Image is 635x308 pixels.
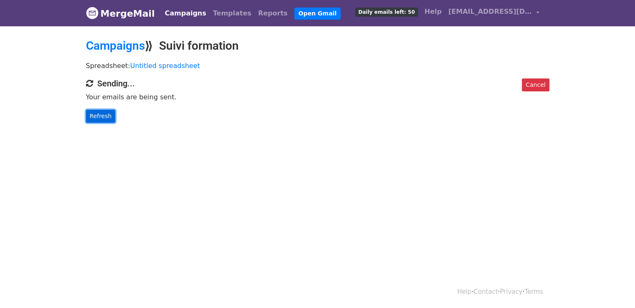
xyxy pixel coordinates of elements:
[457,288,471,295] a: Help
[86,39,549,53] h2: ⟫ Suivi formation
[593,268,635,308] iframe: Chat Widget
[162,5,210,22] a: Campaigns
[355,8,417,17] span: Daily emails left: 50
[473,288,498,295] a: Contact
[294,8,341,20] a: Open Gmail
[86,39,145,53] a: Campaigns
[86,7,99,19] img: MergeMail logo
[352,3,421,20] a: Daily emails left: 50
[500,288,522,295] a: Privacy
[130,62,200,70] a: Untitled spreadsheet
[421,3,445,20] a: Help
[522,78,549,91] a: Cancel
[445,3,543,23] a: [EMAIL_ADDRESS][DOMAIN_NAME]
[86,5,155,22] a: MergeMail
[86,93,549,101] p: Your emails are being sent.
[448,7,532,17] span: [EMAIL_ADDRESS][DOMAIN_NAME]
[210,5,255,22] a: Templates
[86,78,549,88] h4: Sending...
[86,110,116,123] a: Refresh
[86,61,549,70] p: Spreadsheet:
[255,5,291,22] a: Reports
[593,268,635,308] div: Widget de chat
[524,288,543,295] a: Terms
